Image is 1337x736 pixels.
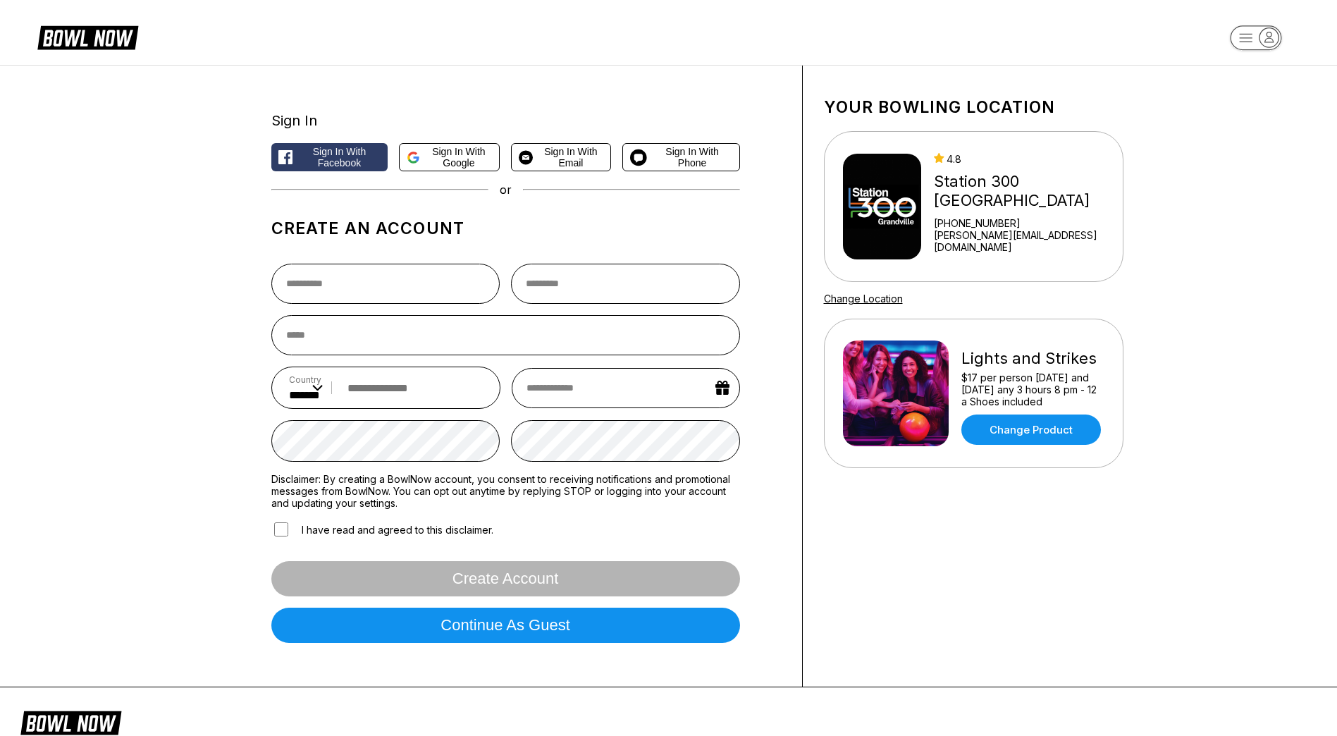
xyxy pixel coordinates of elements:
[824,293,903,305] a: Change Location
[843,154,922,259] img: Station 300 Grandville
[653,146,732,168] span: Sign in with Phone
[961,372,1104,407] div: $17 per person [DATE] and [DATE] any 3 hours 8 pm - 12 a Shoes included
[271,183,740,197] div: or
[622,143,740,171] button: Sign in with Phone
[274,522,288,536] input: I have read and agreed to this disclaimer.
[934,217,1116,229] div: [PHONE_NUMBER]
[934,172,1116,210] div: Station 300 [GEOGRAPHIC_DATA]
[399,143,499,171] button: Sign in with Google
[271,219,740,238] h1: Create an account
[961,349,1104,368] div: Lights and Strikes
[271,112,740,129] div: Sign In
[961,415,1101,445] a: Change Product
[824,97,1123,117] h1: Your bowling location
[289,374,323,385] label: Country
[298,146,381,168] span: Sign in with Facebook
[426,146,492,168] span: Sign in with Google
[271,608,740,643] button: Continue as guest
[934,229,1116,253] a: [PERSON_NAME][EMAIL_ADDRESS][DOMAIN_NAME]
[843,341,949,446] img: Lights and Strikes
[934,153,1116,165] div: 4.8
[511,143,611,171] button: Sign in with Email
[271,143,388,171] button: Sign in with Facebook
[271,473,740,509] label: Disclaimer: By creating a BowlNow account, you consent to receiving notifications and promotional...
[271,520,493,539] label: I have read and agreed to this disclaimer.
[538,146,603,168] span: Sign in with Email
